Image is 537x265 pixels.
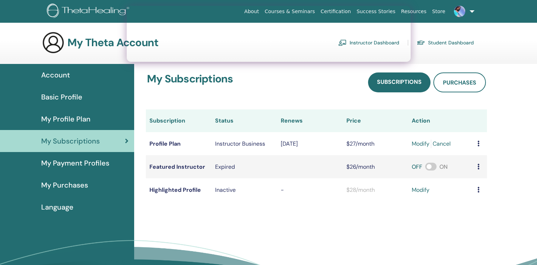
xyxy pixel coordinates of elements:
span: Subscriptions [377,78,422,86]
span: $26/month [346,163,375,171]
th: Renews [277,109,343,132]
h3: My Theta Account [67,36,158,49]
iframe: Intercom live chat [513,241,530,258]
span: - [281,186,284,194]
td: Featured Instructor [146,155,212,178]
a: modify [412,186,429,194]
span: $27/month [346,140,374,147]
a: modify [412,140,429,148]
span: ON [439,163,448,171]
a: Courses & Seminars [262,5,318,18]
th: Action [408,109,474,132]
th: Price [343,109,409,132]
td: Highlighted Profile [146,178,212,201]
h3: My Subscriptions [147,72,233,90]
div: Expired [215,163,274,171]
img: graduation-cap.svg [417,40,425,46]
span: Purchases [443,79,476,86]
span: My Profile Plan [41,114,91,124]
img: generic-user-icon.jpg [42,31,65,54]
td: Profile Plan [146,132,212,155]
span: My Purchases [41,180,88,190]
span: [DATE] [281,140,298,147]
a: Resources [398,5,429,18]
iframe: Intercom live chat banner [127,6,411,62]
span: My Subscriptions [41,136,100,146]
th: Subscription [146,109,212,132]
span: OFF [412,163,422,171]
span: Account [41,70,70,80]
a: Subscriptions [368,72,431,92]
a: About [241,5,262,18]
a: Store [429,5,448,18]
a: Student Dashboard [417,37,474,48]
p: Inactive [215,186,274,194]
span: Language [41,202,73,212]
img: default.jpg [454,6,465,17]
a: Purchases [433,72,486,92]
th: Status [212,109,277,132]
span: Basic Profile [41,92,82,102]
span: $28/month [346,186,375,194]
a: Cancel [433,140,451,148]
a: Certification [318,5,354,18]
span: My Payment Profiles [41,158,109,168]
a: Success Stories [354,5,398,18]
div: Instructor Business [215,140,274,148]
img: logo.png [47,4,132,20]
